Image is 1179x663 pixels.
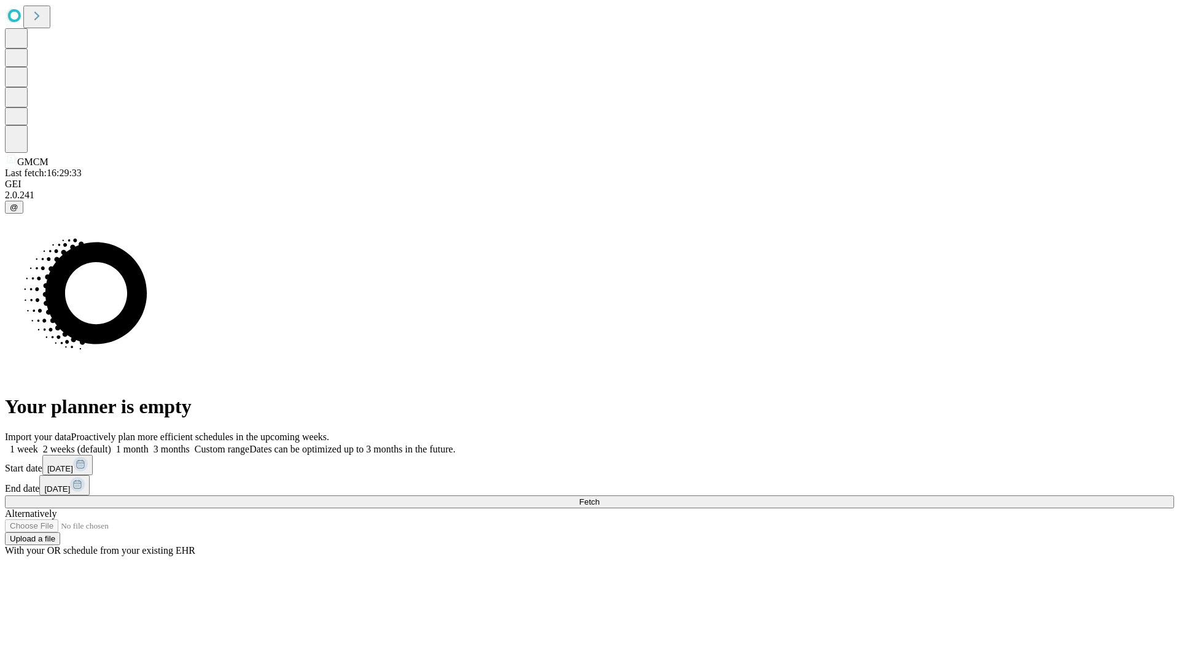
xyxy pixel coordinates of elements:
[5,545,195,556] span: With your OR schedule from your existing EHR
[44,484,70,494] span: [DATE]
[5,201,23,214] button: @
[39,475,90,495] button: [DATE]
[154,444,190,454] span: 3 months
[17,157,49,167] span: GMCM
[5,168,82,178] span: Last fetch: 16:29:33
[42,455,93,475] button: [DATE]
[10,203,18,212] span: @
[195,444,249,454] span: Custom range
[5,179,1174,190] div: GEI
[5,190,1174,201] div: 2.0.241
[5,475,1174,495] div: End date
[5,455,1174,475] div: Start date
[5,395,1174,418] h1: Your planner is empty
[249,444,455,454] span: Dates can be optimized up to 3 months in the future.
[5,532,60,545] button: Upload a file
[116,444,149,454] span: 1 month
[5,508,56,519] span: Alternatively
[5,495,1174,508] button: Fetch
[71,432,329,442] span: Proactively plan more efficient schedules in the upcoming weeks.
[47,464,73,473] span: [DATE]
[579,497,599,506] span: Fetch
[5,432,71,442] span: Import your data
[43,444,111,454] span: 2 weeks (default)
[10,444,38,454] span: 1 week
